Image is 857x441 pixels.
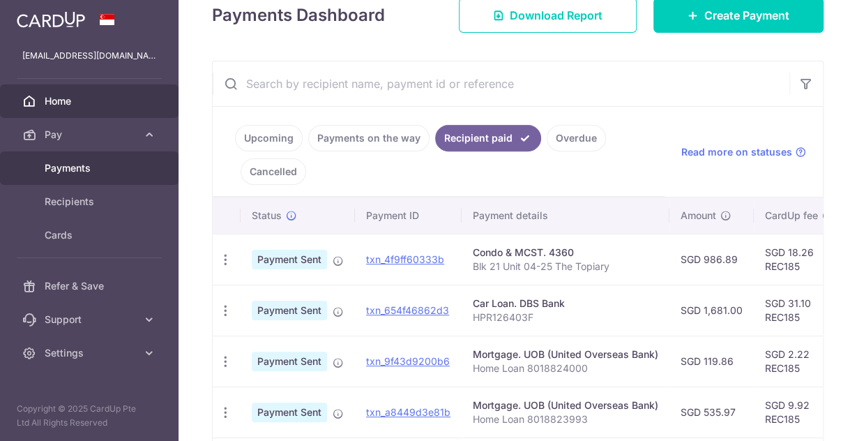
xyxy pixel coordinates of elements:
td: SGD 18.26 REC185 [754,234,844,285]
span: CardUp fee [765,209,818,223]
td: SGD 119.86 [669,336,754,387]
p: [EMAIL_ADDRESS][DOMAIN_NAME] [22,49,156,63]
div: Condo & MCST. 4360 [473,246,658,260]
td: SGD 1,681.00 [669,285,754,336]
a: Upcoming [235,125,303,151]
a: Read more on statuses [681,145,806,159]
span: Pay [45,128,137,142]
a: Payments on the way [308,125,430,151]
a: Cancelled [241,158,306,185]
span: Support [45,313,137,327]
p: Home Loan 8018823993 [473,412,658,426]
span: Refer & Save [45,279,137,293]
div: Mortgage. UOB (United Overseas Bank) [473,398,658,412]
span: Amount [681,209,716,223]
span: Payment Sent [252,301,327,320]
a: Overdue [547,125,606,151]
a: txn_9f43d9200b6 [366,355,450,367]
td: SGD 2.22 REC185 [754,336,844,387]
a: txn_4f9ff60333b [366,253,444,265]
span: Payment Sent [252,250,327,269]
td: SGD 31.10 REC185 [754,285,844,336]
p: Blk 21 Unit 04-25 The Topiary [473,260,658,274]
a: txn_a8449d3e81b [366,406,450,418]
span: Settings [45,346,137,360]
h4: Payments Dashboard [212,3,385,28]
a: txn_654f46862d3 [366,304,449,316]
img: CardUp [17,11,85,28]
span: Payment Sent [252,403,327,422]
a: Recipient paid [435,125,541,151]
td: SGD 986.89 [669,234,754,285]
span: Recipients [45,195,137,209]
div: Mortgage. UOB (United Overseas Bank) [473,347,658,361]
th: Payment details [462,197,669,234]
span: Read more on statuses [681,145,792,159]
input: Search by recipient name, payment id or reference [213,61,789,106]
p: HPR126403F [473,311,658,324]
td: SGD 535.97 [669,387,754,438]
span: Status [252,209,282,223]
td: SGD 9.92 REC185 [754,387,844,438]
span: Cards [45,228,137,242]
span: Payments [45,161,137,175]
span: Home [45,94,137,108]
span: Download Report [510,7,602,24]
p: Home Loan 8018824000 [473,361,658,375]
span: Payment Sent [252,352,327,371]
span: Create Payment [704,7,789,24]
th: Payment ID [355,197,462,234]
div: Car Loan. DBS Bank [473,297,658,311]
